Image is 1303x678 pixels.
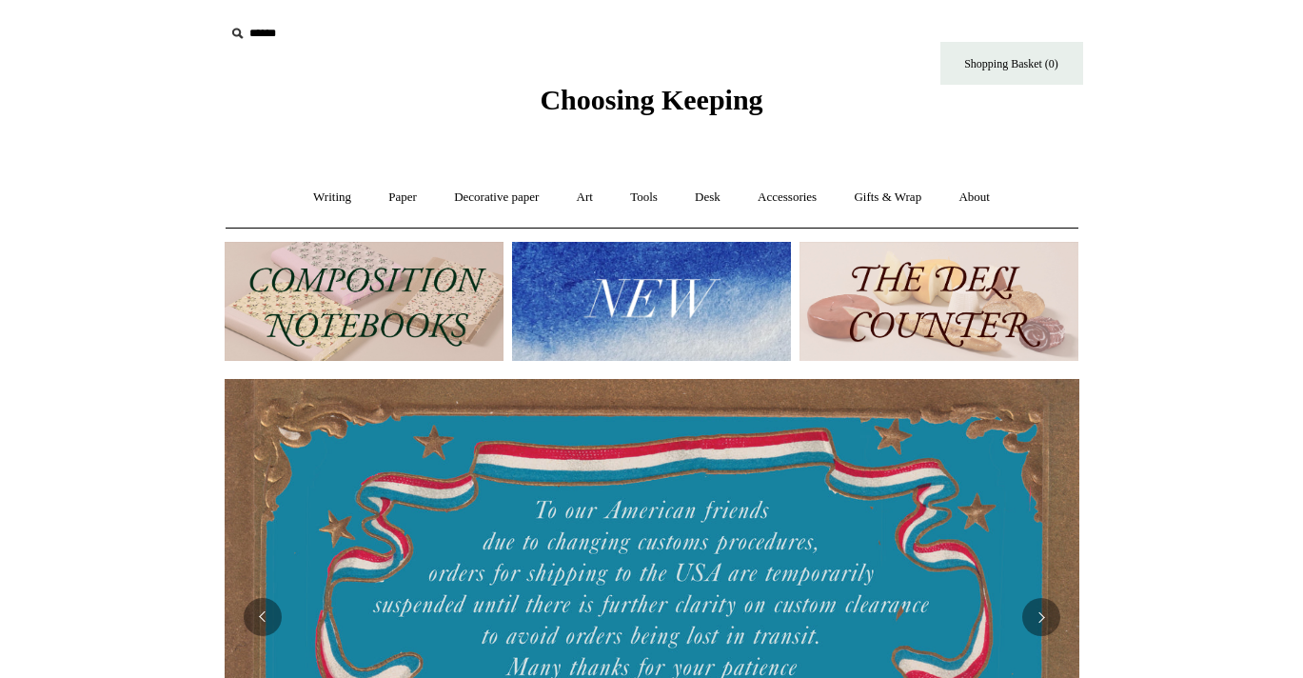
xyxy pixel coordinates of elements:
[296,172,368,223] a: Writing
[512,242,791,361] img: New.jpg__PID:f73bdf93-380a-4a35-bcfe-7823039498e1
[371,172,434,223] a: Paper
[800,242,1078,361] img: The Deli Counter
[540,84,762,115] span: Choosing Keeping
[613,172,675,223] a: Tools
[678,172,738,223] a: Desk
[941,172,1007,223] a: About
[540,99,762,112] a: Choosing Keeping
[225,242,503,361] img: 202302 Composition ledgers.jpg__PID:69722ee6-fa44-49dd-a067-31375e5d54ec
[940,42,1083,85] a: Shopping Basket (0)
[560,172,610,223] a: Art
[1022,598,1060,636] button: Next
[740,172,834,223] a: Accessories
[837,172,938,223] a: Gifts & Wrap
[244,598,282,636] button: Previous
[437,172,556,223] a: Decorative paper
